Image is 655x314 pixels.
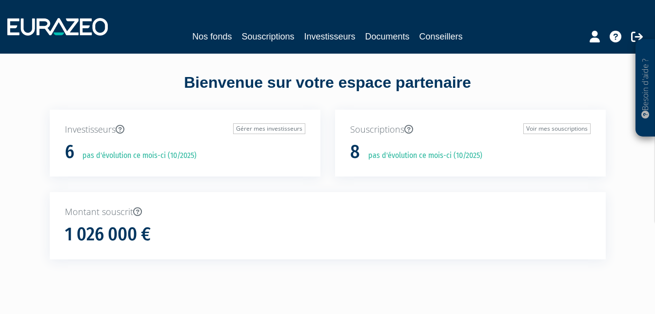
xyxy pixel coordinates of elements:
[304,30,355,43] a: Investisseurs
[350,142,360,162] h1: 8
[65,224,151,245] h1: 1 026 000 €
[42,72,613,110] div: Bienvenue sur votre espace partenaire
[233,123,305,134] a: Gérer mes investisseurs
[192,30,232,43] a: Nos fonds
[7,18,108,36] img: 1732889491-logotype_eurazeo_blanc_rvb.png
[361,150,482,161] p: pas d'évolution ce mois-ci (10/2025)
[241,30,294,43] a: Souscriptions
[365,30,410,43] a: Documents
[350,123,591,136] p: Souscriptions
[65,142,74,162] h1: 6
[76,150,197,161] p: pas d'évolution ce mois-ci (10/2025)
[65,123,305,136] p: Investisseurs
[419,30,463,43] a: Conseillers
[523,123,591,134] a: Voir mes souscriptions
[65,206,591,218] p: Montant souscrit
[640,44,651,132] p: Besoin d'aide ?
